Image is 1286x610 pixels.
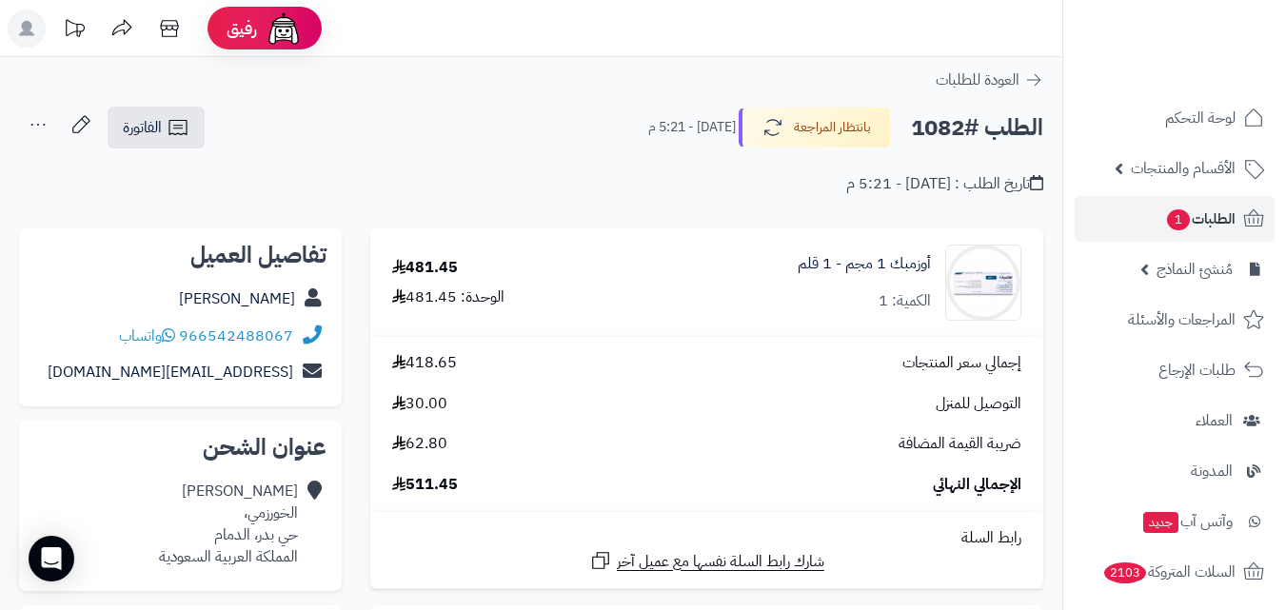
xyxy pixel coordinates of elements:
span: لوحة التحكم [1165,105,1236,131]
a: 966542488067 [179,325,293,347]
a: [PERSON_NAME] [179,287,295,310]
h2: تفاصيل العميل [34,244,326,266]
span: 2103 [1104,562,1146,583]
a: طلبات الإرجاع [1075,347,1275,393]
a: الفاتورة [108,107,205,148]
span: طلبات الإرجاع [1158,357,1236,384]
span: التوصيل للمنزل [936,393,1021,415]
span: وآتس آب [1141,508,1233,535]
span: الأقسام والمنتجات [1131,155,1236,182]
span: المراجعات والأسئلة [1128,306,1236,333]
span: جديد [1143,512,1178,533]
h2: عنوان الشحن [34,436,326,459]
img: ai-face.png [265,10,303,48]
span: إجمالي سعر المنتجات [902,352,1021,374]
a: شارك رابط السلة نفسها مع عميل آخر [589,549,824,573]
span: ضريبة القيمة المضافة [899,433,1021,455]
a: واتساب [119,325,175,347]
div: الكمية: 1 [879,290,931,312]
a: لوحة التحكم [1075,95,1275,141]
img: logo-2.png [1157,50,1268,90]
span: الإجمالي النهائي [933,474,1021,496]
div: تاريخ الطلب : [DATE] - 5:21 م [846,173,1043,195]
span: العودة للطلبات [936,69,1019,91]
div: [PERSON_NAME] الخورزمي، حي بدر، الدمام المملكة العربية السعودية [159,481,298,567]
span: شارك رابط السلة نفسها مع عميل آخر [617,551,824,573]
button: بانتظار المراجعة [739,108,891,148]
a: الطلبات1 [1075,196,1275,242]
span: 62.80 [392,433,447,455]
a: العملاء [1075,398,1275,443]
a: أوزمبك 1 مجم - 1 قلم [798,253,931,275]
span: السلات المتروكة [1102,559,1236,585]
a: السلات المتروكة2103 [1075,549,1275,595]
span: 30.00 [392,393,447,415]
small: [DATE] - 5:21 م [648,118,736,137]
a: [EMAIL_ADDRESS][DOMAIN_NAME] [48,361,293,384]
img: 1752135870-Ozempic%201mg%201%20pen-90x90.jpg [946,245,1020,321]
a: المدونة [1075,448,1275,494]
span: الفاتورة [123,116,162,139]
span: 1 [1167,209,1190,230]
span: المدونة [1191,458,1233,484]
span: رفيق [227,17,257,40]
span: 511.45 [392,474,458,496]
div: Open Intercom Messenger [29,536,74,581]
span: الطلبات [1165,206,1236,232]
a: العودة للطلبات [936,69,1043,91]
span: 418.65 [392,352,457,374]
h2: الطلب #1082 [911,108,1043,148]
div: رابط السلة [378,527,1036,549]
span: مُنشئ النماذج [1157,256,1233,283]
div: 481.45 [392,257,458,279]
div: الوحدة: 481.45 [392,286,505,308]
a: المراجعات والأسئلة [1075,297,1275,343]
a: وآتس آبجديد [1075,499,1275,544]
span: العملاء [1196,407,1233,434]
a: تحديثات المنصة [50,10,98,52]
